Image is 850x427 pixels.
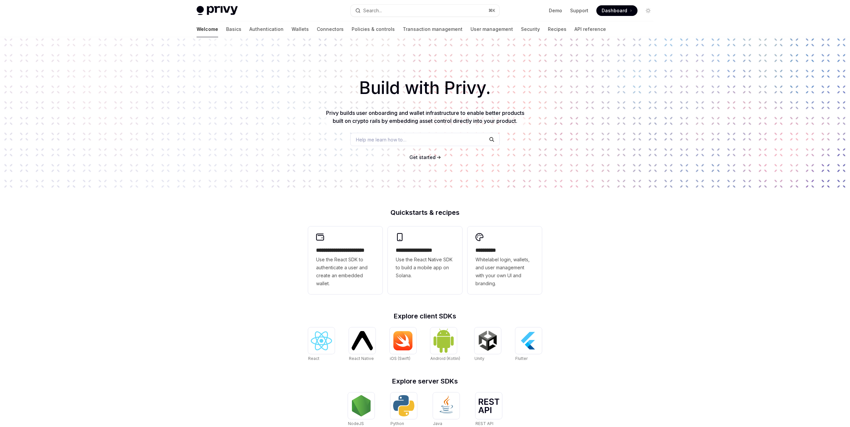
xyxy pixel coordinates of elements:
[596,5,637,16] a: Dashboard
[477,330,498,351] img: Unity
[11,75,839,101] h1: Build with Privy.
[197,21,218,37] a: Welcome
[352,331,373,350] img: React Native
[388,226,462,294] a: **** **** **** ***Use the React Native SDK to build a mobile app on Solana.
[316,256,375,288] span: Use the React SDK to authenticate a user and create an embedded wallet.
[478,398,499,413] img: REST API
[348,421,364,426] span: NodeJS
[348,392,375,427] a: NodeJSNodeJS
[436,395,457,416] img: Java
[403,21,463,37] a: Transaction management
[475,256,534,288] span: Whitelabel login, wallets, and user management with your own UI and branding.
[548,21,566,37] a: Recipes
[308,313,542,319] h2: Explore client SDKs
[475,392,502,427] a: REST APIREST API
[326,110,524,124] span: Privy builds user onboarding and wallet infrastructure to enable better products built on crypto ...
[390,392,417,427] a: PythonPython
[474,356,484,361] span: Unity
[643,5,653,16] button: Toggle dark mode
[308,356,319,361] span: React
[570,7,588,14] a: Support
[317,21,344,37] a: Connectors
[249,21,284,37] a: Authentication
[396,256,454,280] span: Use the React Native SDK to build a mobile app on Solana.
[521,21,540,37] a: Security
[390,421,404,426] span: Python
[308,209,542,216] h2: Quickstarts & recipes
[433,392,460,427] a: JavaJava
[349,356,374,361] span: React Native
[474,327,501,362] a: UnityUnity
[488,8,495,13] span: ⌘ K
[390,356,410,361] span: iOS (Swift)
[515,356,528,361] span: Flutter
[352,21,395,37] a: Policies & controls
[351,395,372,416] img: NodeJS
[518,330,539,351] img: Flutter
[515,327,542,362] a: FlutterFlutter
[349,327,376,362] a: React NativeReact Native
[363,7,382,15] div: Search...
[470,21,513,37] a: User management
[356,136,406,143] span: Help me learn how to…
[351,5,499,17] button: Open search
[393,395,414,416] img: Python
[602,7,627,14] span: Dashboard
[292,21,309,37] a: Wallets
[430,327,460,362] a: Android (Kotlin)Android (Kotlin)
[433,328,454,353] img: Android (Kotlin)
[409,154,436,160] span: Get started
[574,21,606,37] a: API reference
[549,7,562,14] a: Demo
[467,226,542,294] a: **** *****Whitelabel login, wallets, and user management with your own UI and branding.
[409,154,436,161] a: Get started
[390,327,416,362] a: iOS (Swift)iOS (Swift)
[226,21,241,37] a: Basics
[475,421,493,426] span: REST API
[308,378,542,384] h2: Explore server SDKs
[430,356,460,361] span: Android (Kotlin)
[433,421,442,426] span: Java
[308,327,335,362] a: ReactReact
[311,331,332,350] img: React
[197,6,238,15] img: light logo
[392,331,414,351] img: iOS (Swift)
